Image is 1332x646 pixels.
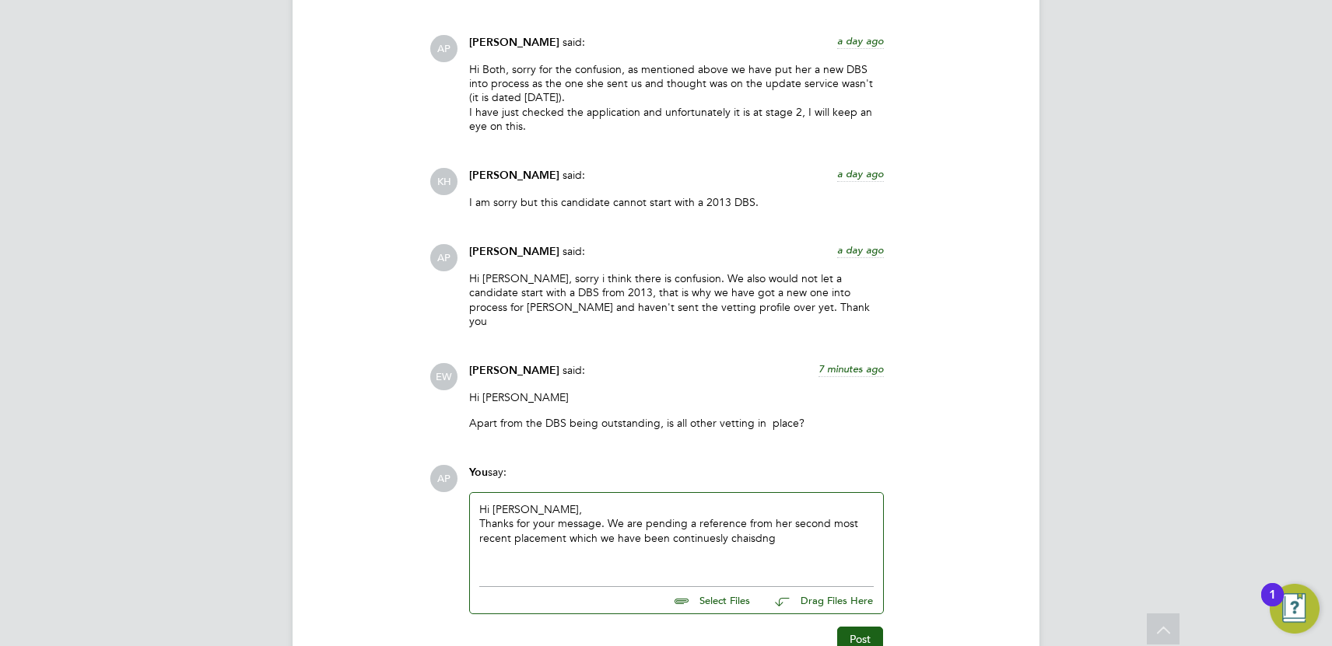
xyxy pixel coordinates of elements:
[469,169,559,182] span: [PERSON_NAME]
[837,243,884,257] span: a day ago
[469,195,884,209] p: I am sorry but this candidate cannot start with a 2013 DBS.
[430,244,457,271] span: AP
[563,363,585,377] span: said:
[469,62,884,133] p: Hi Both, sorry for the confusion, as mentioned above we have put her a new DBS into process as th...
[837,34,884,47] span: a day ago
[469,390,884,404] p: Hi [PERSON_NAME]
[762,585,874,617] button: Drag Files Here
[837,167,884,180] span: a day ago
[469,36,559,49] span: [PERSON_NAME]
[430,465,457,492] span: AP
[818,362,884,375] span: 7 minutes ago
[430,35,457,62] span: AP
[469,466,488,479] span: You
[1270,584,1320,634] button: Open Resource Center, 1 new notification
[563,244,585,258] span: said:
[563,35,585,49] span: said:
[479,502,874,569] div: Hi [PERSON_NAME],
[469,416,884,430] p: Apart from the DBS being outstanding, is all other vetting in place?
[479,516,874,544] div: Thanks for your message. We are pending a reference from her second most recent placement which w...
[469,245,559,258] span: [PERSON_NAME]
[469,364,559,377] span: [PERSON_NAME]
[430,363,457,390] span: EW
[430,168,457,195] span: KH
[563,168,585,182] span: said:
[469,465,884,492] div: say:
[1269,595,1276,615] div: 1
[469,271,884,328] p: Hi [PERSON_NAME], sorry i think there is confusion. We also would not let a candidate start with ...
